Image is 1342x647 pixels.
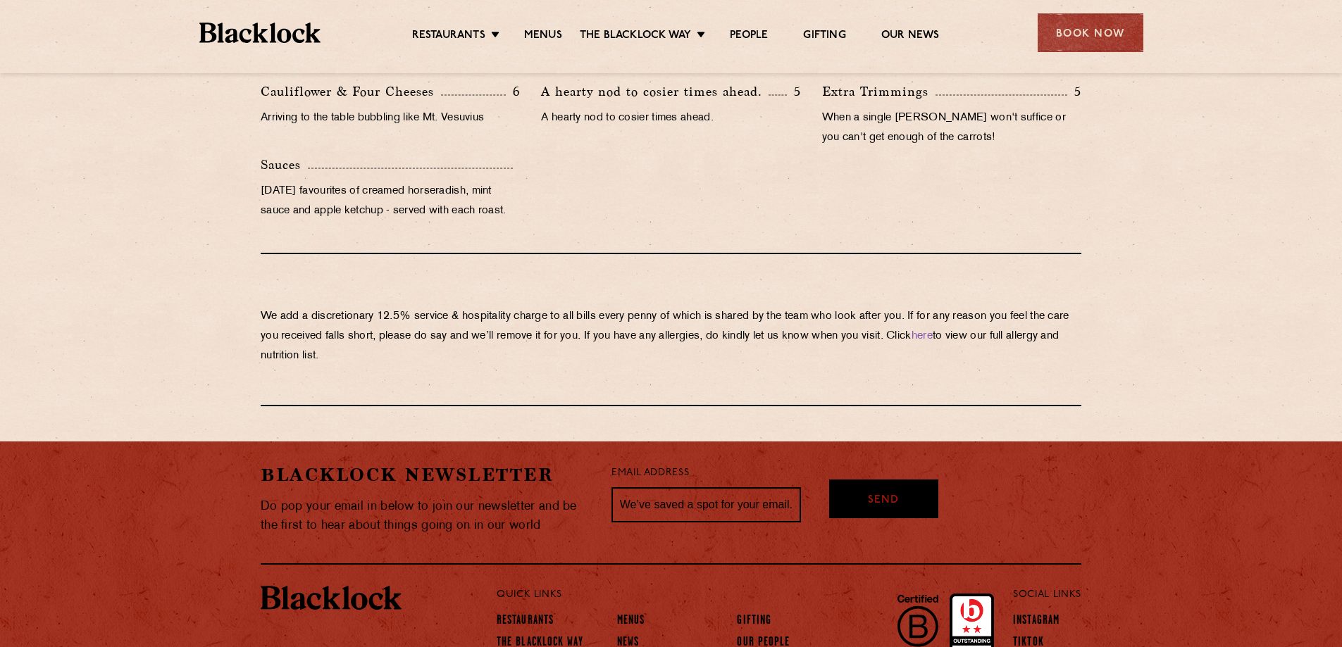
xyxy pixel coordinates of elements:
a: People [730,29,768,44]
label: Email Address [611,465,689,482]
p: We add a discretionary 12.5% service & hospitality charge to all bills every penny of which is sh... [261,307,1081,366]
p: Arriving to the table bubbling like Mt. Vesuvius [261,108,520,128]
p: When a single [PERSON_NAME] won't suffice or you can't get enough of the carrots! [822,108,1081,148]
a: Menus [524,29,562,44]
p: 5 [787,82,801,101]
a: Our News [881,29,940,44]
p: A hearty nod to cosier times ahead. [541,82,769,101]
p: [DATE] favourites of creamed horseradish, mint sauce and apple ketchup - served with each roast. [261,182,520,221]
p: Social Links [1013,586,1081,604]
a: Gifting [737,614,771,629]
input: We’ve saved a spot for your email... [611,487,801,522]
a: here [912,331,933,341]
img: BL_Textured_Logo-footer-cropped.svg [261,586,402,610]
h2: Blacklock Newsletter [261,463,590,487]
p: Quick Links [497,586,967,604]
a: Menus [617,614,645,629]
img: BL_Textured_Logo-footer-cropped.svg [199,23,321,43]
p: 5 [1067,82,1081,101]
span: Send [868,493,899,509]
p: A hearty nod to cosier times ahead. [541,108,800,128]
div: Book Now [1038,13,1143,52]
a: Restaurants [497,614,554,629]
p: Extra Trimmings [822,82,936,101]
p: Sauces [261,155,308,175]
a: Restaurants [412,29,485,44]
a: Instagram [1013,614,1060,629]
p: Cauliflower & Four Cheeses [261,82,441,101]
p: Do pop your email in below to join our newsletter and be the first to hear about things going on ... [261,497,590,535]
a: The Blacklock Way [580,29,691,44]
p: 6 [506,82,520,101]
a: Gifting [803,29,845,44]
